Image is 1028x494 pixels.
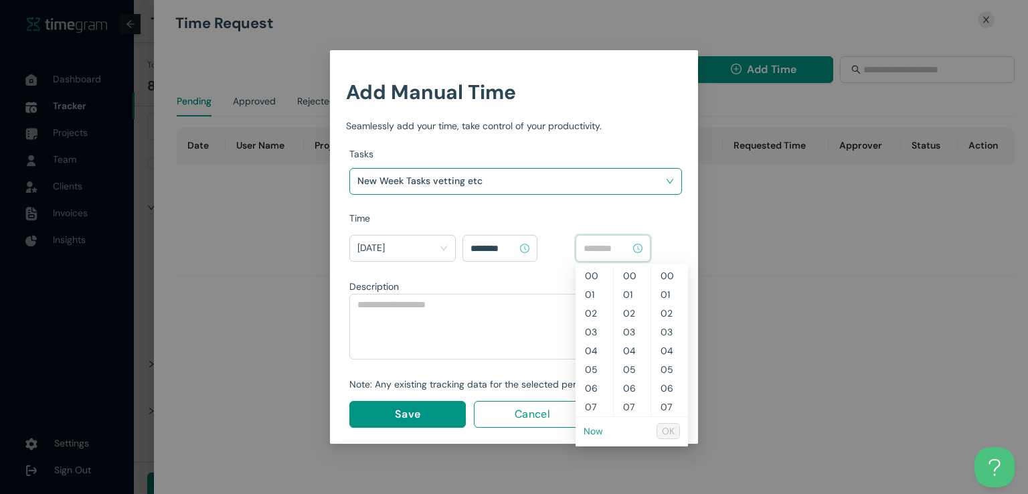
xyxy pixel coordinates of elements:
[346,76,682,108] h1: Add Manual Time
[614,341,651,360] div: 04
[614,285,651,304] div: 01
[346,118,682,133] div: Seamlessly add your time, take control of your productivity.
[576,360,613,379] div: 05
[651,360,688,379] div: 05
[349,401,466,428] button: Save
[576,304,613,323] div: 02
[357,238,448,259] span: Today
[395,406,420,422] span: Save
[651,341,688,360] div: 04
[651,285,688,304] div: 01
[515,406,550,422] span: Cancel
[349,147,682,161] div: Tasks
[614,379,651,398] div: 06
[349,377,677,392] div: Note: Any existing tracking data for the selected period will be overwritten
[576,398,613,416] div: 07
[576,379,613,398] div: 06
[651,266,688,285] div: 00
[584,425,603,437] a: Now
[349,211,682,226] div: Time
[651,398,688,416] div: 07
[576,285,613,304] div: 01
[974,447,1015,487] iframe: Toggle Customer Support
[576,266,613,285] div: 00
[614,266,651,285] div: 00
[651,379,688,398] div: 06
[576,323,613,341] div: 03
[651,323,688,341] div: 03
[657,423,680,439] button: OK
[349,279,677,294] div: Description
[614,360,651,379] div: 05
[474,401,590,428] button: Cancel
[614,304,651,323] div: 02
[651,304,688,323] div: 02
[614,323,651,341] div: 03
[357,171,515,191] h1: New Week Tasks vetting etc
[576,341,613,360] div: 04
[614,398,651,416] div: 07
